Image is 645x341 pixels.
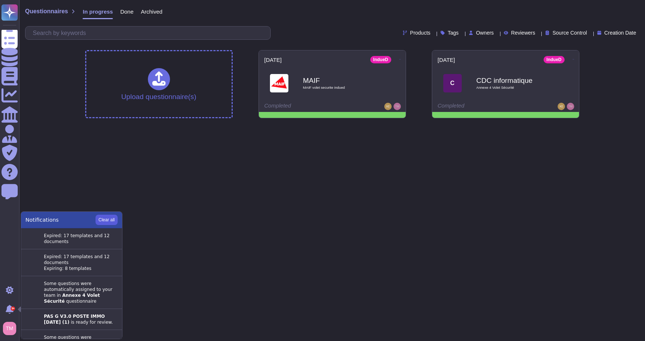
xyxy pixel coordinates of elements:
[44,281,118,304] div: Some questions were automatically assigned to your team in questionnaire
[1,320,21,337] button: user
[438,103,528,110] div: Completed
[410,30,430,35] span: Products
[25,216,59,224] span: Notifications
[21,228,122,249] button: Expired: 17 templates and 12 documents
[83,9,113,14] span: In progress
[11,306,15,311] div: 9+
[44,293,100,304] strong: Annexe 4 Volet Sécurité
[29,27,270,39] input: Search by keywords
[44,314,105,325] strong: PAS G V3.0 POSTE IMMO [DATE] (1)
[303,77,377,84] b: MAIF
[476,77,550,84] b: CDC informatique
[44,233,118,245] div: Expired: 17 templates and 12 documents
[141,9,162,14] span: Archived
[264,103,355,110] div: Completed
[558,103,565,110] img: user
[476,30,494,35] span: Owners
[21,309,122,330] button: PAS G V3.0 POSTE IMMO [DATE] (1) is ready for review.
[476,86,550,89] span: Annexe 4 Volet Sécurité
[21,249,122,276] button: Expired: 17 templates and 12 documentsExpiring: 8 templates
[121,68,197,100] div: Upload questionnaire(s)
[511,30,535,35] span: Reviewers
[44,254,118,271] div: Expired: 17 templates and 12 documents Expiring: 8 templates
[303,86,377,89] span: MAIF volet securite indued
[270,74,288,92] img: Logo
[544,56,565,63] div: IndueD
[44,313,118,325] div: is ready for review.
[438,57,455,63] span: [DATE]
[96,215,118,225] button: Clear all
[604,30,636,35] span: Creation Date
[552,30,587,35] span: Source Control
[448,30,459,35] span: Tags
[370,56,391,63] div: IndueD
[21,276,122,309] button: Some questions were automatically assigned to your team in Annexe 4 Volet Sécurité questionnaire
[384,103,392,110] img: user
[393,103,401,110] img: user
[443,74,462,92] div: C
[3,322,16,335] img: user
[264,57,282,63] span: [DATE]
[120,9,133,14] span: Done
[25,8,68,14] span: Questionnaires
[567,103,574,110] img: user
